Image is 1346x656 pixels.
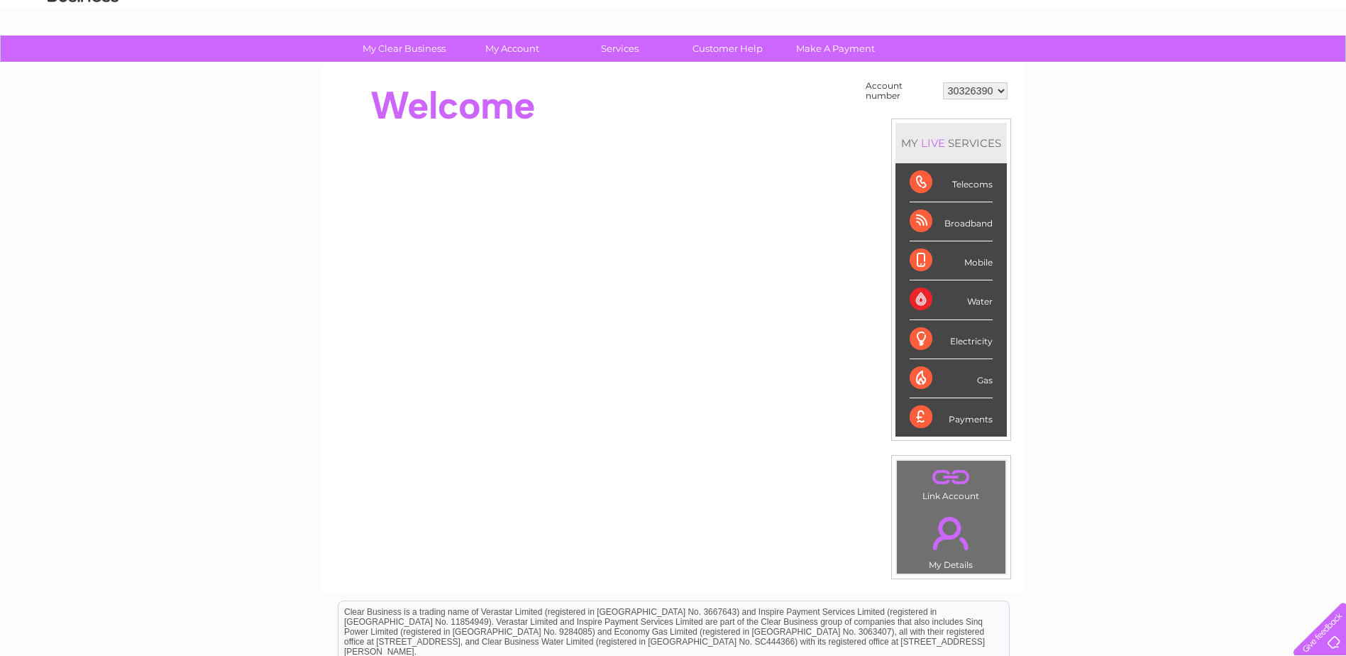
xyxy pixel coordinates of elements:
[1252,60,1286,71] a: Contact
[910,398,993,437] div: Payments
[910,359,993,398] div: Gas
[1223,60,1243,71] a: Blog
[1299,60,1333,71] a: Log out
[1171,60,1214,71] a: Telecoms
[896,460,1006,505] td: Link Account
[777,35,894,62] a: Make A Payment
[900,464,1002,489] a: .
[896,505,1006,574] td: My Details
[346,35,463,62] a: My Clear Business
[900,508,1002,558] a: .
[561,35,678,62] a: Services
[910,202,993,241] div: Broadband
[895,123,1007,163] div: MY SERVICES
[862,77,939,104] td: Account number
[1079,7,1176,25] a: 0333 014 3131
[918,136,948,150] div: LIVE
[910,241,993,280] div: Mobile
[669,35,786,62] a: Customer Help
[910,320,993,359] div: Electricity
[453,35,570,62] a: My Account
[910,280,993,319] div: Water
[910,163,993,202] div: Telecoms
[1132,60,1163,71] a: Energy
[47,37,119,80] img: logo.png
[1096,60,1123,71] a: Water
[338,8,1009,69] div: Clear Business is a trading name of Verastar Limited (registered in [GEOGRAPHIC_DATA] No. 3667643...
